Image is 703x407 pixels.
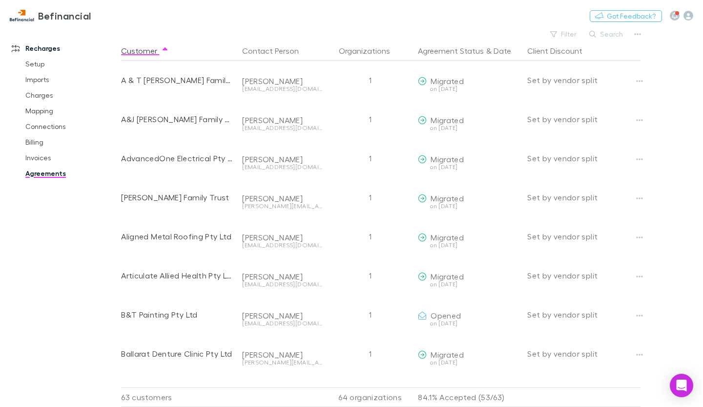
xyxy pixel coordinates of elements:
[326,100,414,139] div: 1
[326,256,414,295] div: 1
[418,164,519,170] div: on [DATE]
[16,103,126,119] a: Mapping
[121,217,234,256] div: Aligned Metal Roofing Pty Ltd
[418,41,484,61] button: Agreement Status
[16,150,126,166] a: Invoices
[527,100,641,139] div: Set by vendor split
[527,295,641,334] div: Set by vendor split
[326,139,414,178] div: 1
[242,115,322,125] div: [PERSON_NAME]
[418,203,519,209] div: on [DATE]
[418,360,519,365] div: on [DATE]
[418,388,519,407] p: 84.1% Accepted (53/63)
[431,154,464,164] span: Migrated
[494,41,511,61] button: Date
[242,311,322,321] div: [PERSON_NAME]
[121,61,234,100] div: A & T [PERSON_NAME] Family Trust
[242,242,322,248] div: [EMAIL_ADDRESS][DOMAIN_NAME]
[2,41,126,56] a: Recharges
[242,76,322,86] div: [PERSON_NAME]
[326,387,414,407] div: 64 organizations
[121,334,234,373] div: Ballarat Denture Clinic Pty Ltd
[242,203,322,209] div: [PERSON_NAME][EMAIL_ADDRESS][DOMAIN_NAME]
[418,321,519,326] div: on [DATE]
[431,193,464,203] span: Migrated
[431,350,464,359] span: Migrated
[16,87,126,103] a: Charges
[431,115,464,125] span: Migrated
[527,41,594,61] button: Client Discount
[527,61,641,100] div: Set by vendor split
[431,272,464,281] span: Migrated
[242,125,322,131] div: [EMAIL_ADDRESS][DOMAIN_NAME]
[121,178,234,217] div: [PERSON_NAME] Family Trust
[121,100,234,139] div: A&J [PERSON_NAME] Family Trust
[242,272,322,281] div: [PERSON_NAME]
[418,281,519,287] div: on [DATE]
[527,334,641,373] div: Set by vendor split
[326,334,414,373] div: 1
[38,10,91,21] h3: Befinancial
[242,154,322,164] div: [PERSON_NAME]
[121,256,234,295] div: Articulate Allied Health Pty Ltd
[121,41,169,61] button: Customer
[326,178,414,217] div: 1
[16,72,126,87] a: Imports
[584,28,629,40] button: Search
[16,56,126,72] a: Setup
[527,217,641,256] div: Set by vendor split
[121,295,234,334] div: B&T Painting Pty Ltd
[418,125,519,131] div: on [DATE]
[242,41,310,61] button: Contact Person
[242,193,322,203] div: [PERSON_NAME]
[242,233,322,242] div: [PERSON_NAME]
[326,61,414,100] div: 1
[242,360,322,365] div: [PERSON_NAME][EMAIL_ADDRESS][DOMAIN_NAME]
[121,139,234,178] div: AdvancedOne Electrical Pty Ltd
[326,295,414,334] div: 1
[418,41,519,61] div: &
[4,4,97,27] a: Befinancial
[16,166,126,181] a: Agreements
[545,28,582,40] button: Filter
[670,374,693,397] div: Open Intercom Messenger
[527,178,641,217] div: Set by vendor split
[10,10,34,21] img: Befinancial's Logo
[431,233,464,242] span: Migrated
[242,164,322,170] div: [EMAIL_ADDRESS][DOMAIN_NAME]
[527,256,641,295] div: Set by vendor split
[431,311,461,320] span: Opened
[121,387,238,407] div: 63 customers
[418,86,519,92] div: on [DATE]
[527,139,641,178] div: Set by vendor split
[242,281,322,287] div: [EMAIL_ADDRESS][DOMAIN_NAME]
[242,350,322,360] div: [PERSON_NAME]
[16,134,126,150] a: Billing
[242,321,322,326] div: [EMAIL_ADDRESS][DOMAIN_NAME]
[16,119,126,134] a: Connections
[339,41,402,61] button: Organizations
[431,76,464,86] span: Migrated
[590,10,662,22] button: Got Feedback?
[242,86,322,92] div: [EMAIL_ADDRESS][DOMAIN_NAME]
[326,217,414,256] div: 1
[418,242,519,248] div: on [DATE]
